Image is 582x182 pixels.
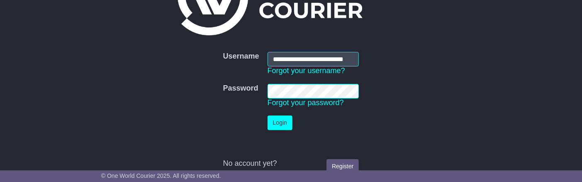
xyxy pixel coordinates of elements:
a: Forgot your password? [268,98,344,107]
label: Password [223,84,258,93]
span: © One World Courier 2025. All rights reserved. [101,172,221,179]
a: Forgot your username? [268,66,345,75]
label: Username [223,52,259,61]
div: No account yet? [223,159,359,168]
button: Login [268,116,292,130]
a: Register [326,159,359,174]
